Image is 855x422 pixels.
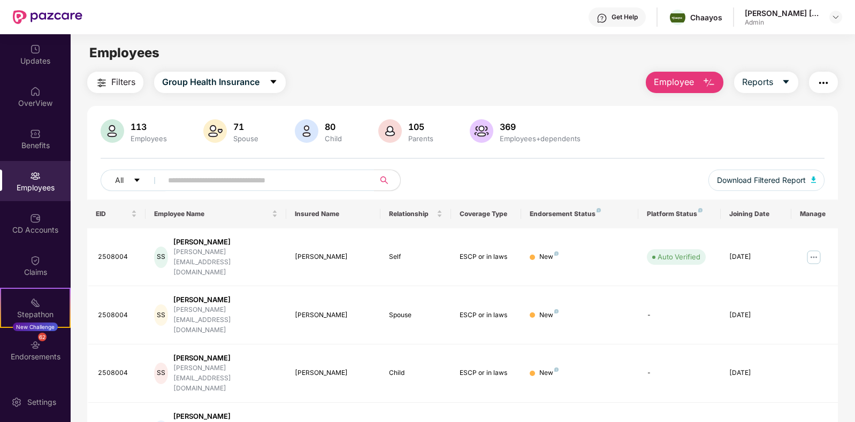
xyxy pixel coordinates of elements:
[389,368,442,378] div: Child
[323,134,344,143] div: Child
[539,310,559,320] div: New
[96,210,129,218] span: EID
[703,76,715,89] img: svg+xml;base64,PHN2ZyB4bWxucz0iaHR0cDovL3d3dy53My5vcmcvMjAwMC9zdmciIHhtbG5zOnhsaW5rPSJodHRwOi8vd3...
[734,72,798,93] button: Reportscaret-down
[87,200,146,228] th: EID
[389,252,442,262] div: Self
[154,363,168,384] div: SS
[269,78,278,87] span: caret-down
[597,208,601,212] img: svg+xml;base64,PHN2ZyB4bWxucz0iaHR0cDovL3d3dy53My5vcmcvMjAwMC9zdmciIHdpZHRoPSI4IiBoZWlnaHQ9IjgiIH...
[460,252,513,262] div: ESCP or in laws
[13,10,82,24] img: New Pazcare Logo
[128,121,169,132] div: 113
[98,368,138,378] div: 2508004
[539,368,559,378] div: New
[30,255,41,266] img: svg+xml;base64,PHN2ZyBpZD0iQ2xhaW0iIHhtbG5zPSJodHRwOi8vd3d3LnczLm9yZy8yMDAwL3N2ZyIgd2lkdGg9IjIwIi...
[374,170,401,191] button: search
[30,340,41,350] img: svg+xml;base64,PHN2ZyBpZD0iRW5kb3JzZW1lbnRzIiB4bWxucz0iaHR0cDovL3d3dy53My5vcmcvMjAwMC9zdmciIHdpZH...
[451,200,522,228] th: Coverage Type
[554,367,559,372] img: svg+xml;base64,PHN2ZyB4bWxucz0iaHR0cDovL3d3dy53My5vcmcvMjAwMC9zdmciIHdpZHRoPSI4IiBoZWlnaHQ9IjgiIH...
[133,177,141,185] span: caret-down
[554,251,559,256] img: svg+xml;base64,PHN2ZyB4bWxucz0iaHR0cDovL3d3dy53My5vcmcvMjAwMC9zdmciIHdpZHRoPSI4IiBoZWlnaHQ9IjgiIH...
[30,297,41,308] img: svg+xml;base64,PHN2ZyB4bWxucz0iaHR0cDovL3d3dy53My5vcmcvMjAwMC9zdmciIHdpZHRoPSIyMSIgaGVpZ2h0PSIyMC...
[295,252,371,262] div: [PERSON_NAME]
[173,237,278,247] div: [PERSON_NAME]
[38,333,47,341] div: 62
[231,134,261,143] div: Spouse
[30,171,41,181] img: svg+xml;base64,PHN2ZyBpZD0iRW1wbG95ZWVzIiB4bWxucz0iaHR0cDovL3d3dy53My5vcmcvMjAwMC9zdmciIHdpZHRoPS...
[460,368,513,378] div: ESCP or in laws
[89,45,159,60] span: Employees
[154,210,270,218] span: Employee Name
[539,252,559,262] div: New
[389,310,442,320] div: Spouse
[11,397,22,408] img: svg+xml;base64,PHN2ZyBpZD0iU2V0dGluZy0yMHgyMCIgeG1sbnM9Imh0dHA6Ly93d3cudzMub3JnLzIwMDAvc3ZnIiB3aW...
[389,210,434,218] span: Relationship
[98,252,138,262] div: 2508004
[646,72,723,93] button: Employee
[30,44,41,55] img: svg+xml;base64,PHN2ZyBpZD0iVXBkYXRlZCIgeG1sbnM9Imh0dHA6Ly93d3cudzMub3JnLzIwMDAvc3ZnIiB3aWR0aD0iMj...
[729,368,783,378] div: [DATE]
[295,119,318,143] img: svg+xml;base64,PHN2ZyB4bWxucz0iaHR0cDovL3d3dy53My5vcmcvMjAwMC9zdmciIHhtbG5zOnhsaW5rPSJodHRwOi8vd3...
[374,176,395,185] span: search
[729,252,783,262] div: [DATE]
[380,200,451,228] th: Relationship
[203,119,227,143] img: svg+xml;base64,PHN2ZyB4bWxucz0iaHR0cDovL3d3dy53My5vcmcvMjAwMC9zdmciIHhtbG5zOnhsaW5rPSJodHRwOi8vd3...
[745,18,820,27] div: Admin
[378,119,402,143] img: svg+xml;base64,PHN2ZyB4bWxucz0iaHR0cDovL3d3dy53My5vcmcvMjAwMC9zdmciIHhtbG5zOnhsaW5rPSJodHRwOi8vd3...
[295,368,371,378] div: [PERSON_NAME]
[101,170,166,191] button: Allcaret-down
[154,247,168,268] div: SS
[111,75,135,89] span: Filters
[498,121,583,132] div: 369
[690,12,722,22] div: Chaayos
[87,72,143,93] button: Filters
[173,305,278,335] div: [PERSON_NAME][EMAIL_ADDRESS][DOMAIN_NAME]
[782,78,790,87] span: caret-down
[811,177,816,183] img: svg+xml;base64,PHN2ZyB4bWxucz0iaHR0cDovL3d3dy53My5vcmcvMjAwMC9zdmciIHhtbG5zOnhsaW5rPSJodHRwOi8vd3...
[638,286,721,344] td: -
[173,295,278,305] div: [PERSON_NAME]
[30,213,41,224] img: svg+xml;base64,PHN2ZyBpZD0iQ0RfQWNjb3VudHMiIGRhdGEtbmFtZT0iQ0QgQWNjb3VudHMiIHhtbG5zPSJodHRwOi8vd3...
[323,121,344,132] div: 80
[791,200,838,228] th: Manage
[612,13,638,21] div: Get Help
[654,75,694,89] span: Employee
[101,119,124,143] img: svg+xml;base64,PHN2ZyB4bWxucz0iaHR0cDovL3d3dy53My5vcmcvMjAwMC9zdmciIHhtbG5zOnhsaW5rPSJodHRwOi8vd3...
[146,200,286,228] th: Employee Name
[24,397,59,408] div: Settings
[745,8,820,18] div: [PERSON_NAME] [PERSON_NAME]
[30,86,41,97] img: svg+xml;base64,PHN2ZyBpZD0iSG9tZSIgeG1sbnM9Imh0dHA6Ly93d3cudzMub3JnLzIwMDAvc3ZnIiB3aWR0aD0iMjAiIG...
[154,72,286,93] button: Group Health Insurancecaret-down
[30,128,41,139] img: svg+xml;base64,PHN2ZyBpZD0iQmVuZWZpdHMiIHhtbG5zPSJodHRwOi8vd3d3LnczLm9yZy8yMDAwL3N2ZyIgd2lkdGg9Ij...
[154,304,168,326] div: SS
[729,310,783,320] div: [DATE]
[638,344,721,403] td: -
[95,76,108,89] img: svg+xml;base64,PHN2ZyB4bWxucz0iaHR0cDovL3d3dy53My5vcmcvMjAwMC9zdmciIHdpZHRoPSIyNCIgaGVpZ2h0PSIyNC...
[1,309,70,320] div: Stepathon
[708,170,825,191] button: Download Filtered Report
[498,134,583,143] div: Employees+dependents
[173,247,278,278] div: [PERSON_NAME][EMAIL_ADDRESS][DOMAIN_NAME]
[406,121,436,132] div: 105
[717,174,806,186] span: Download Filtered Report
[173,411,278,421] div: [PERSON_NAME]
[98,310,138,320] div: 2508004
[286,200,380,228] th: Insured Name
[742,75,773,89] span: Reports
[231,121,261,132] div: 71
[698,208,703,212] img: svg+xml;base64,PHN2ZyB4bWxucz0iaHR0cDovL3d3dy53My5vcmcvMjAwMC9zdmciIHdpZHRoPSI4IiBoZWlnaHQ9IjgiIH...
[530,210,630,218] div: Endorsement Status
[128,134,169,143] div: Employees
[295,310,371,320] div: [PERSON_NAME]
[658,251,700,262] div: Auto Verified
[554,309,559,313] img: svg+xml;base64,PHN2ZyB4bWxucz0iaHR0cDovL3d3dy53My5vcmcvMjAwMC9zdmciIHdpZHRoPSI4IiBoZWlnaHQ9IjgiIH...
[460,310,513,320] div: ESCP or in laws
[406,134,436,143] div: Parents
[817,76,830,89] img: svg+xml;base64,PHN2ZyB4bWxucz0iaHR0cDovL3d3dy53My5vcmcvMjAwMC9zdmciIHdpZHRoPSIyNCIgaGVpZ2h0PSIyNC...
[115,174,124,186] span: All
[805,249,822,266] img: manageButton
[173,363,278,394] div: [PERSON_NAME][EMAIL_ADDRESS][DOMAIN_NAME]
[647,210,712,218] div: Platform Status
[831,13,840,21] img: svg+xml;base64,PHN2ZyBpZD0iRHJvcGRvd24tMzJ4MzIiIHhtbG5zPSJodHRwOi8vd3d3LnczLm9yZy8yMDAwL3N2ZyIgd2...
